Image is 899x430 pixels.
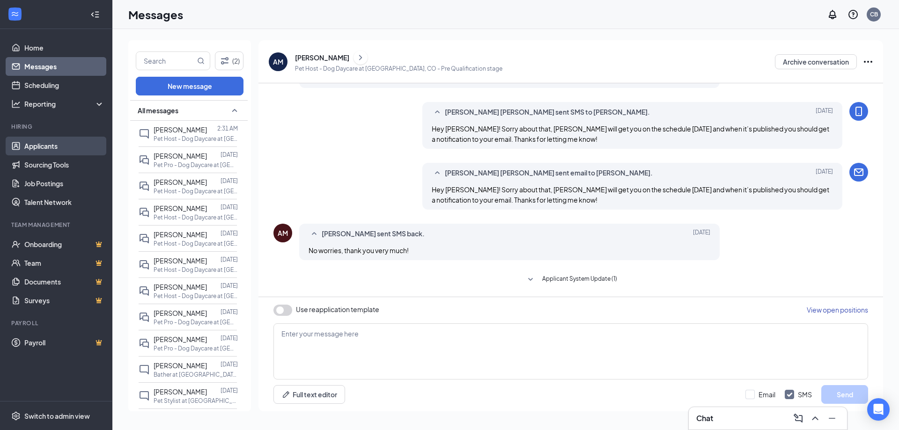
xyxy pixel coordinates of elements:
[154,292,238,300] p: Pet Host - Dog Daycare at [GEOGRAPHIC_DATA], [GEOGRAPHIC_DATA]
[24,235,104,254] a: OnboardingCrown
[278,228,288,238] div: AM
[221,360,238,368] p: [DATE]
[24,174,104,193] a: Job Postings
[862,56,874,67] svg: Ellipses
[24,57,104,76] a: Messages
[309,246,409,255] span: No worries, thank you very much!
[810,413,821,424] svg: ChevronUp
[309,228,320,240] svg: SmallChevronUp
[154,161,238,169] p: Pet Pro - Dog Daycare at [GEOGRAPHIC_DATA], [GEOGRAPHIC_DATA]
[128,7,183,22] h1: Messages
[11,411,21,421] svg: Settings
[24,193,104,211] a: Talent Network
[139,181,150,192] svg: DoubleChat
[221,203,238,211] p: [DATE]
[11,221,103,229] div: Team Management
[273,57,283,66] div: AM
[821,385,868,404] button: Send
[221,386,238,394] p: [DATE]
[154,178,207,186] span: [PERSON_NAME]
[139,154,150,166] svg: DoubleChat
[139,128,150,139] svg: ChatInactive
[808,411,823,426] button: ChevronUp
[139,312,150,323] svg: DoubleChat
[154,335,207,343] span: [PERSON_NAME]
[154,187,238,195] p: Pet Host - Dog Daycare at [GEOGRAPHIC_DATA], [GEOGRAPHIC_DATA]
[221,229,238,237] p: [DATE]
[197,57,205,65] svg: MagnifyingGlass
[136,77,243,95] button: New message
[154,266,238,274] p: Pet Host - Dog Daycare at [GEOGRAPHIC_DATA], [GEOGRAPHIC_DATA]
[816,168,833,179] span: [DATE]
[154,318,238,326] p: Pet Pro - Dog Daycare at [GEOGRAPHIC_DATA], [GEOGRAPHIC_DATA]
[867,398,890,421] div: Open Intercom Messenger
[432,107,443,118] svg: SmallChevronUp
[24,254,104,272] a: TeamCrown
[322,228,425,240] span: [PERSON_NAME] sent SMS back.
[24,137,104,155] a: Applicants
[11,99,21,109] svg: Analysis
[793,413,804,424] svg: ComposeMessage
[791,411,806,426] button: ComposeMessage
[221,255,238,263] p: [DATE]
[139,390,150,401] svg: ChatInactive
[775,54,857,69] button: Archive conversation
[221,334,238,342] p: [DATE]
[10,9,20,19] svg: WorkstreamLogo
[295,53,349,62] div: [PERSON_NAME]
[825,411,840,426] button: Minimize
[295,65,502,73] p: Pet Host - Dog Daycare at [GEOGRAPHIC_DATA], CO - Pre Qualification stage
[221,282,238,290] p: [DATE]
[870,10,878,18] div: CB
[139,285,150,297] svg: DoubleChat
[432,124,829,143] span: Hey [PERSON_NAME]! Sorry about that, [PERSON_NAME] will get you on the schedule [DATE] and when i...
[827,9,838,20] svg: Notifications
[139,259,150,270] svg: DoubleChat
[542,274,617,285] span: Applicant System Update (1)
[24,76,104,95] a: Scheduling
[221,151,238,159] p: [DATE]
[445,107,650,118] span: [PERSON_NAME] [PERSON_NAME] sent SMS to [PERSON_NAME].
[525,274,617,285] button: SmallChevronDownApplicant System Update (1)
[11,319,103,327] div: Payroll
[154,283,207,291] span: [PERSON_NAME]
[853,167,864,178] svg: Email
[847,9,859,20] svg: QuestionInfo
[154,204,207,212] span: [PERSON_NAME]
[816,107,833,118] span: [DATE]
[696,413,713,423] h3: Chat
[154,344,238,352] p: Pet Pro - Dog Daycare at [GEOGRAPHIC_DATA], [GEOGRAPHIC_DATA]
[90,10,100,19] svg: Collapse
[826,413,838,424] svg: Minimize
[693,228,710,240] span: [DATE]
[154,213,238,221] p: Pet Host - Dog Daycare at [GEOGRAPHIC_DATA], [GEOGRAPHIC_DATA]
[432,185,829,204] span: Hey [PERSON_NAME]! Sorry about that, [PERSON_NAME] will get you on the schedule [DATE] and when i...
[154,371,238,379] p: Bather at [GEOGRAPHIC_DATA], [GEOGRAPHIC_DATA]
[154,309,207,317] span: [PERSON_NAME]
[24,291,104,310] a: SurveysCrown
[273,385,345,404] button: Full text editorPen
[24,333,104,352] a: PayrollCrown
[136,52,195,70] input: Search
[221,308,238,316] p: [DATE]
[154,135,238,143] p: Pet Host - Dog Daycare at [GEOGRAPHIC_DATA], [GEOGRAPHIC_DATA]
[139,207,150,218] svg: DoubleChat
[154,152,207,160] span: [PERSON_NAME]
[525,274,536,285] svg: SmallChevronDown
[24,99,105,109] div: Reporting
[807,306,868,314] span: View open positions
[139,233,150,244] svg: DoubleChat
[154,240,238,248] p: Pet Host - Dog Daycare at [GEOGRAPHIC_DATA], [GEOGRAPHIC_DATA]
[154,125,207,134] span: [PERSON_NAME]
[215,51,243,70] button: Filter (2)
[24,411,90,421] div: Switch to admin view
[154,230,207,239] span: [PERSON_NAME]
[354,51,368,65] button: ChevronRight
[219,55,230,66] svg: Filter
[139,338,150,349] svg: DoubleChat
[296,305,379,314] span: Use reapplication template
[445,168,653,179] span: [PERSON_NAME] [PERSON_NAME] sent email to [PERSON_NAME].
[24,272,104,291] a: DocumentsCrown
[154,361,207,370] span: [PERSON_NAME]
[221,177,238,185] p: [DATE]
